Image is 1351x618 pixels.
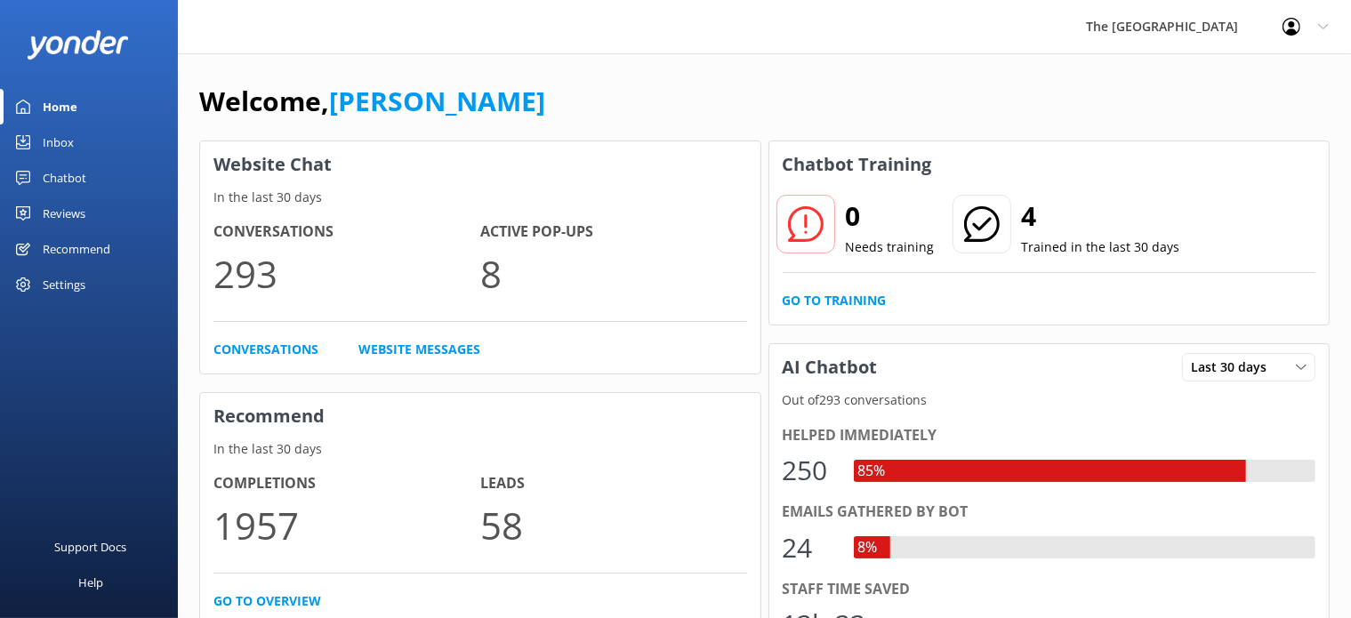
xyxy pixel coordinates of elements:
a: Go to Training [783,291,887,310]
p: Needs training [846,237,935,257]
span: Last 30 days [1191,357,1277,377]
h4: Completions [213,472,480,495]
h4: Active Pop-ups [480,221,747,244]
h3: AI Chatbot [769,344,891,390]
div: Staff time saved [783,578,1316,601]
div: 250 [783,449,836,492]
p: 58 [480,495,747,555]
h2: 0 [846,195,935,237]
h2: 4 [1022,195,1180,237]
div: 24 [783,526,836,569]
div: Emails gathered by bot [783,501,1316,524]
a: Website Messages [358,340,480,359]
a: [PERSON_NAME] [329,83,545,119]
h4: Leads [480,472,747,495]
p: In the last 30 days [200,188,760,207]
div: Recommend [43,231,110,267]
div: Helped immediately [783,424,1316,447]
h4: Conversations [213,221,480,244]
div: Support Docs [55,529,127,565]
a: Conversations [213,340,318,359]
p: In the last 30 days [200,439,760,459]
div: 85% [854,460,890,483]
div: Home [43,89,77,124]
p: Out of 293 conversations [769,390,1330,410]
p: 1957 [213,495,480,555]
div: Settings [43,267,85,302]
div: Help [78,565,103,600]
h1: Welcome, [199,80,545,123]
h3: Chatbot Training [769,141,945,188]
p: 8 [480,244,747,303]
img: yonder-white-logo.png [27,30,129,60]
p: Trained in the last 30 days [1022,237,1180,257]
div: 8% [854,536,882,559]
a: Go to overview [213,591,321,611]
p: 293 [213,244,480,303]
h3: Recommend [200,393,760,439]
div: Inbox [43,124,74,160]
div: Chatbot [43,160,86,196]
div: Reviews [43,196,85,231]
h3: Website Chat [200,141,760,188]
